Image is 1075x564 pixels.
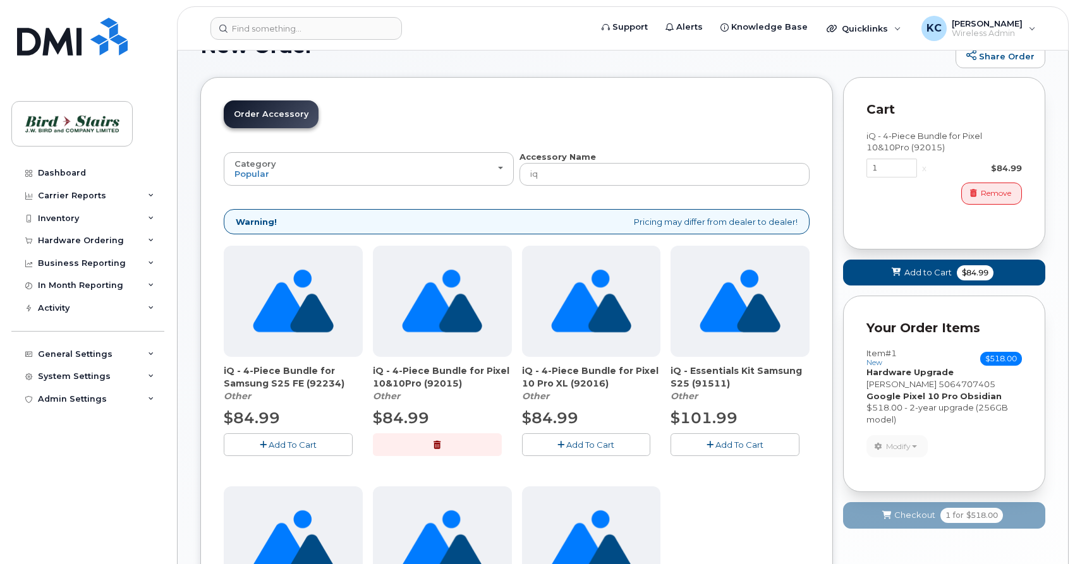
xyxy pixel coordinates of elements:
[866,391,958,401] strong: Google Pixel 10 Pro
[866,100,1022,119] p: Cart
[731,21,808,33] span: Knowledge Base
[886,441,911,452] span: Modify
[269,440,317,450] span: Add To Cart
[224,390,251,402] em: Other
[522,433,651,455] button: Add To Cart
[566,440,614,450] span: Add To Cart
[373,364,512,390] span: iQ - 4-Piece Bundle for Pixel 10&10Pro (92015)
[253,246,333,357] img: no_image_found-2caef05468ed5679b831cfe6fc140e25e0c280774317ffc20a367ab7fd17291e.png
[904,267,952,279] span: Add to Cart
[981,188,1011,199] span: Remove
[966,510,998,521] span: $518.00
[700,246,780,357] img: no_image_found-2caef05468ed5679b831cfe6fc140e25e0c280774317ffc20a367ab7fd17291e.png
[961,183,1022,205] button: Remove
[866,349,897,367] h3: Item
[926,21,942,36] span: KC
[522,364,661,402] div: iQ - 4-Piece Bundle for Pixel 10 Pro XL (92016)
[952,28,1023,39] span: Wireless Admin
[913,16,1045,41] div: Kris Clarke
[885,348,897,358] span: #1
[373,409,429,427] span: $84.99
[843,502,1045,528] button: Checkout 1 for $518.00
[671,364,810,390] span: iQ - Essentials Kit Samsung S25 (91511)
[956,44,1045,69] a: Share Order
[224,364,363,390] span: iQ - 4-Piece Bundle for Samsung S25 FE (92234)
[551,246,631,357] img: no_image_found-2caef05468ed5679b831cfe6fc140e25e0c280774317ffc20a367ab7fd17291e.png
[657,15,712,40] a: Alerts
[843,260,1045,285] button: Add to Cart $84.99
[593,15,657,40] a: Support
[894,509,935,521] span: Checkout
[818,16,910,41] div: Quicklinks
[234,169,269,179] span: Popular
[957,265,993,280] span: $84.99
[671,390,698,402] em: Other
[866,319,1022,337] p: Your Order Items
[866,435,928,457] button: Modify
[938,379,995,389] span: 5064707405
[671,433,799,455] button: Add To Cart
[952,18,1023,28] span: [PERSON_NAME]
[917,162,932,174] div: x
[224,433,353,455] button: Add To Cart
[200,35,949,57] h1: New Order
[522,390,549,402] em: Other
[224,409,280,427] span: $84.99
[842,23,888,33] span: Quicklinks
[866,379,937,389] span: [PERSON_NAME]
[519,152,596,162] strong: Accessory Name
[522,364,661,390] span: iQ - 4-Piece Bundle for Pixel 10 Pro XL (92016)
[373,364,512,402] div: iQ - 4-Piece Bundle for Pixel 10&10Pro (92015)
[866,402,1022,425] div: $518.00 - 2-year upgrade (256GB model)
[522,409,578,427] span: $84.99
[866,358,882,367] small: new
[980,352,1022,366] span: $518.00
[960,391,1002,401] strong: Obsidian
[224,209,810,235] div: Pricing may differ from dealer to dealer!
[234,109,308,119] span: Order Accessory
[671,364,810,402] div: iQ - Essentials Kit Samsung S25 (91511)
[715,440,763,450] span: Add To Cart
[402,246,482,357] img: no_image_found-2caef05468ed5679b831cfe6fc140e25e0c280774317ffc20a367ab7fd17291e.png
[676,21,703,33] span: Alerts
[945,510,950,521] span: 1
[712,15,817,40] a: Knowledge Base
[224,152,514,185] button: Category Popular
[373,390,400,402] em: Other
[612,21,648,33] span: Support
[234,159,276,169] span: Category
[236,216,277,228] strong: Warning!
[224,364,363,402] div: iQ - 4-Piece Bundle for Samsung S25 FE (92234)
[210,17,402,40] input: Find something...
[950,510,966,521] span: for
[671,409,738,427] span: $101.99
[1020,509,1066,555] iframe: Messenger Launcher
[932,162,1022,174] div: $84.99
[866,130,1022,153] div: iQ - 4-Piece Bundle for Pixel 10&10Pro (92015)
[866,367,954,377] strong: Hardware Upgrade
